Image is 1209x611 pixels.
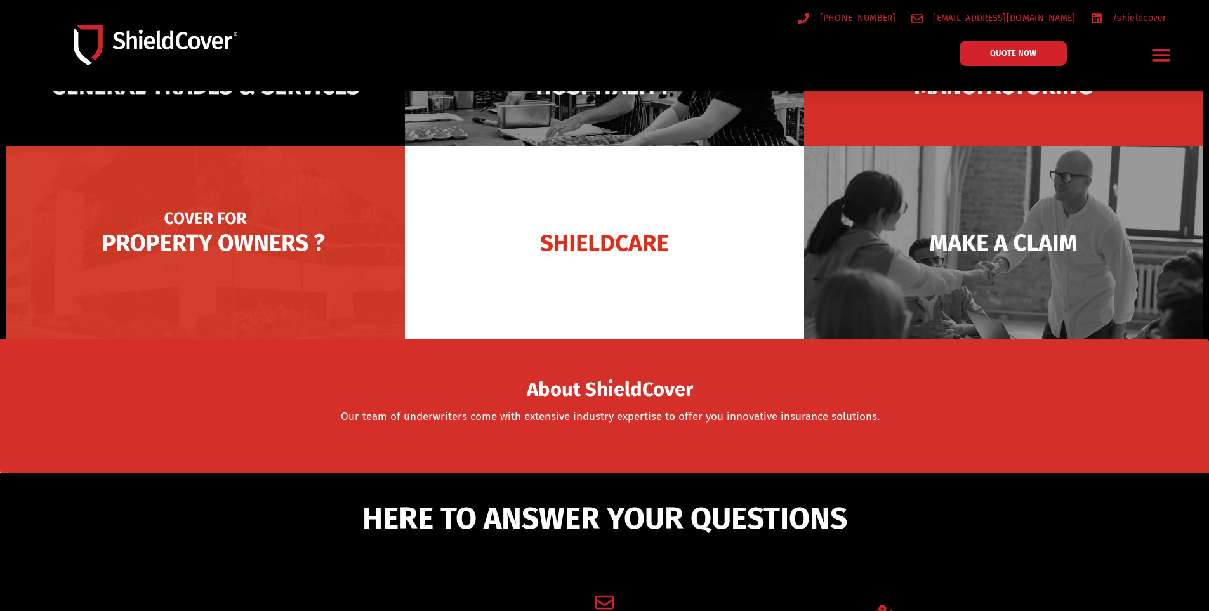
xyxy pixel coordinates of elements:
a: /shieldcover [1091,10,1166,26]
div: Menu Toggle [1147,40,1177,70]
a: About ShieldCover [527,386,693,398]
a: QUOTE NOW [960,41,1067,66]
span: QUOTE NOW [990,49,1036,57]
a: [EMAIL_ADDRESS][DOMAIN_NAME] [911,10,1076,26]
span: About ShieldCover [527,382,693,398]
iframe: LiveChat chat widget [960,158,1209,611]
span: /shieldcover [1109,10,1166,26]
h5: HERE TO ANSWER YOUR QUESTIONS [182,503,1028,534]
span: [PHONE_NUMBER] [817,10,896,26]
a: [PHONE_NUMBER] [798,10,896,26]
img: Shield-Cover-Underwriting-Australia-logo-full [74,25,237,65]
a: Our team of underwriters come with extensive industry expertise to offer you innovative insurance... [341,410,880,423]
span: [EMAIL_ADDRESS][DOMAIN_NAME] [930,10,1075,26]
